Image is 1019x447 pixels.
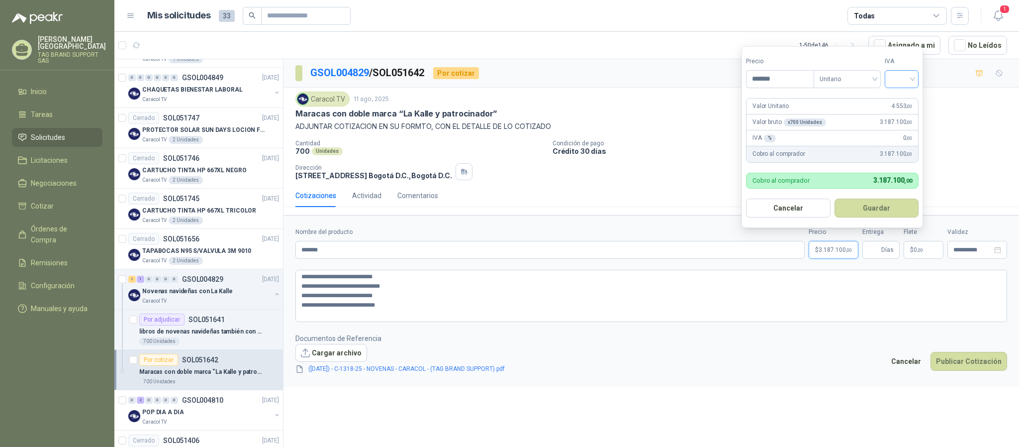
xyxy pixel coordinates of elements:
span: Manuales y ayuda [31,303,88,314]
p: Cobro al comprador [752,149,805,159]
p: $3.187.100,00 [809,241,858,259]
div: 2 [137,397,144,404]
span: 3.187.100 [873,176,912,184]
p: Valor Unitario [752,102,789,111]
a: Solicitudes [12,128,102,147]
span: Configuración [31,280,75,291]
div: 0 [128,74,136,81]
a: CerradoSOL051746[DATE] Company LogoCARTUCHO TINTA HP 667XL NEGROCaracol TV2 Unidades [114,148,283,189]
p: Novenas navideñas con La Kalle [142,287,232,296]
p: TAG BRAND SUPPORT SAS [38,52,106,64]
img: Company Logo [128,410,140,422]
button: Cargar archivo [295,344,367,362]
a: 0 2 0 0 0 0 GSOL004810[DATE] Company LogoPOP DIA A DIACaracol TV [128,394,281,426]
div: Cerrado [128,435,159,447]
a: Configuración [12,276,102,295]
p: SOL051642 [182,356,218,363]
div: x 700 Unidades [784,118,826,126]
label: Validez [947,227,1007,237]
p: SOL051406 [163,437,199,444]
span: ,00 [906,151,912,157]
span: Solicitudes [31,132,65,143]
p: [STREET_ADDRESS] Bogotá D.C. , Bogotá D.C. [295,171,452,180]
a: Remisiones [12,253,102,272]
a: CerradoSOL051747[DATE] Company LogoPROTECTOR SOLAR SUN DAYS LOCION FPS 50 CAJA X 24 UNCaracol TV2... [114,108,283,148]
p: [DATE] [262,154,279,163]
img: Company Logo [297,94,308,105]
span: $ [910,247,914,253]
div: % [764,134,776,142]
p: GSOL004810 [182,397,223,404]
p: Caracol TV [142,136,167,144]
span: Remisiones [31,257,68,268]
p: Maracas con doble marca “La Kalle y patrocinador” [295,109,497,119]
p: GSOL004829 [182,276,223,283]
div: 2 Unidades [169,257,203,265]
p: 700 [295,147,310,155]
a: Por adjudicarSOL051641libros de novenas navideñas también con 2 marcas700 Unidades [114,310,283,350]
span: ,00 [846,247,852,253]
div: Por cotizar [433,67,479,79]
p: libros de novenas navideñas también con 2 marcas [139,327,263,336]
p: Cobro al comprador [752,177,810,184]
p: [DATE] [262,73,279,83]
p: Condición de pago [553,140,1015,147]
p: PROTECTOR SOLAR SUN DAYS LOCION FPS 50 CAJA X 24 UN [142,125,266,135]
img: Company Logo [128,249,140,261]
div: Por adjudicar [139,314,185,326]
p: CHAQUETAS BIENESTAR LABORAL [142,85,243,95]
button: Cancelar [886,352,926,371]
span: Unitario [820,72,875,87]
span: 3.187.100 [880,149,912,159]
p: TAPABOCAS N95 S/VALVULA 3M 9010 [142,246,251,256]
div: Cerrado [128,193,159,205]
p: CARTUCHO TINTA HP 667XL NEGRO [142,166,247,175]
p: CARTUCHO TINTA HP 667XL TRICOLOR [142,206,256,216]
div: Caracol TV [295,92,350,107]
span: 3.187.100 [880,117,912,127]
a: 0 0 0 0 0 0 GSOL004849[DATE] Company LogoCHAQUETAS BIENESTAR LABORALCaracol TV [128,72,281,104]
label: Entrega [862,227,900,237]
p: / SOL051642 [310,65,425,81]
label: Precio [746,57,814,66]
img: Logo peakr [12,12,63,24]
div: 0 [171,276,178,283]
div: 1 Unidades [169,55,203,63]
div: 1 - 50 de 146 [799,37,860,53]
label: Nombre del producto [295,227,805,237]
div: 2 Unidades [169,136,203,144]
p: SOL051746 [163,155,199,162]
span: 0 [903,133,912,143]
span: Tareas [31,109,53,120]
div: 0 [154,397,161,404]
p: Caracol TV [142,176,167,184]
label: Flete [904,227,943,237]
a: Inicio [12,82,102,101]
a: CerradoSOL051656[DATE] Company LogoTAPABOCAS N95 S/VALVULA 3M 9010Caracol TV2 Unidades [114,229,283,269]
span: 33 [219,10,235,22]
div: 0 [145,276,153,283]
p: Caracol TV [142,297,167,305]
span: 1 [999,4,1010,14]
span: ,00 [904,178,912,184]
p: Valor bruto [752,117,826,127]
div: Cerrado [128,152,159,164]
a: CerradoSOL051745[DATE] Company LogoCARTUCHO TINTA HP 667XL TRICOLORCaracol TV2 Unidades [114,189,283,229]
div: 0 [154,276,161,283]
p: Crédito 30 días [553,147,1015,155]
a: Cotizar [12,197,102,216]
p: [PERSON_NAME] [GEOGRAPHIC_DATA] [38,36,106,50]
span: Licitaciones [31,155,68,166]
span: 3.187.100 [819,247,852,253]
div: 0 [145,397,153,404]
span: search [249,12,256,19]
span: Órdenes de Compra [31,223,93,245]
img: Company Logo [128,289,140,301]
button: Cancelar [746,199,831,218]
button: Publicar Cotización [930,352,1007,371]
a: Órdenes de Compra [12,220,102,249]
div: Unidades [312,147,343,155]
p: SOL051641 [188,316,225,323]
div: 1 [128,276,136,283]
img: Company Logo [128,209,140,221]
